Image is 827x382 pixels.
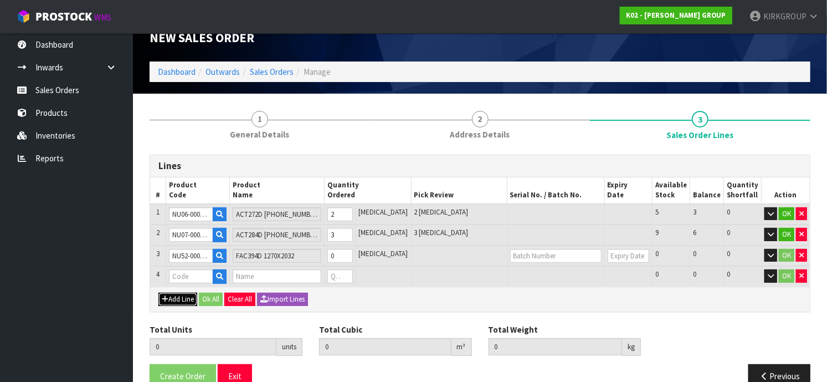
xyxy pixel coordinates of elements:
span: 3 [156,249,160,258]
input: Total Weight [489,338,623,355]
input: Code [169,228,213,242]
label: Total Units [150,324,192,335]
div: m³ [451,338,472,356]
th: # [150,177,166,204]
th: Action [761,177,810,204]
input: Code [169,207,213,221]
label: Total Weight [489,324,538,335]
input: Name [233,228,321,242]
a: Sales Orders [250,67,294,77]
input: Name [233,269,321,283]
span: 3 [MEDICAL_DATA] [414,228,469,237]
input: Qty Ordered [327,228,353,242]
span: 5 [655,207,659,217]
span: Manage [304,67,331,77]
div: kg [622,338,641,356]
input: Name [233,249,321,263]
th: Quantity Ordered [324,177,411,204]
input: Name [233,207,321,221]
span: [MEDICAL_DATA] [359,207,408,217]
input: Qty Ordered [327,249,353,263]
span: Address Details [450,129,510,140]
a: Outwards [206,67,240,77]
input: Expiry Date [608,249,649,263]
span: [MEDICAL_DATA] [359,249,408,258]
img: cube-alt.png [17,9,30,23]
input: Batch Number [510,249,602,263]
button: OK [779,249,794,262]
span: 9 [655,228,659,237]
span: 0 [693,269,696,279]
span: 6 [693,228,696,237]
input: Total Cubic [319,338,451,355]
span: 0 [655,249,659,258]
span: 1 [156,207,160,217]
button: OK [779,269,794,283]
input: Qty Ordered [327,269,353,283]
label: Total Cubic [319,324,362,335]
h3: Lines [158,161,802,171]
small: WMS [94,12,111,23]
span: 0 [727,228,730,237]
span: 1 [251,111,268,128]
span: New Sales Order [150,30,254,45]
th: Balance [690,177,723,204]
button: OK [779,228,794,241]
strong: K02 - [PERSON_NAME] GROUP [626,11,726,20]
span: 0 [693,249,696,258]
span: 4 [156,269,160,279]
th: Serial No. / Batch No. [507,177,604,204]
span: Create Order [160,371,206,381]
input: Code [169,249,213,263]
span: 0 [727,269,730,279]
span: General Details [230,129,289,140]
button: Import Lines [257,293,308,306]
th: Product Code [166,177,230,204]
span: KIRKGROUP [763,11,807,22]
th: Product Name [230,177,324,204]
span: 2 [MEDICAL_DATA] [414,207,469,217]
button: Add Line [158,293,197,306]
th: Expiry Date [604,177,652,204]
span: 2 [472,111,489,128]
button: Clear All [224,293,255,306]
span: 3 [693,207,696,217]
th: Pick Review [411,177,507,204]
span: [MEDICAL_DATA] [359,228,408,237]
span: 0 [727,207,730,217]
button: OK [779,207,794,221]
span: 0 [655,269,659,279]
span: ProStock [35,9,92,24]
span: 3 [692,111,708,128]
span: Sales Order Lines [667,129,734,141]
a: Dashboard [158,67,196,77]
input: Code [169,269,213,283]
th: Quantity Shortfall [723,177,761,204]
input: Total Units [150,338,276,355]
button: Ok All [199,293,223,306]
span: 2 [156,228,160,237]
div: units [276,338,302,356]
input: Qty Ordered [327,207,353,221]
th: Available Stock [652,177,690,204]
span: 0 [727,249,730,258]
